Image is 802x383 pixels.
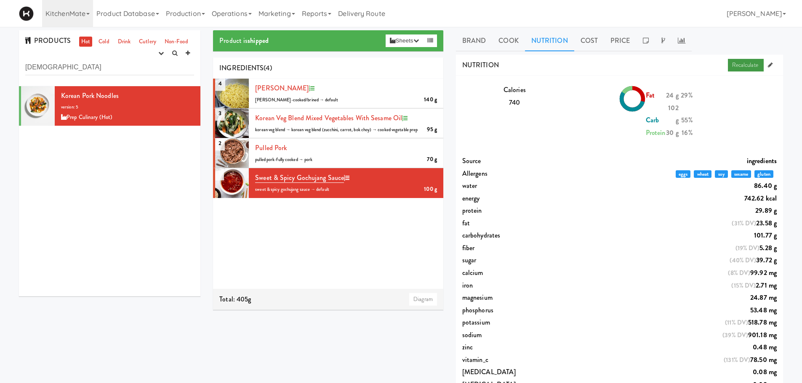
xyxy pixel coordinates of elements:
[137,37,158,47] a: Cutlery
[664,127,679,139] div: 30 g
[462,204,504,217] span: protein
[163,37,190,47] a: Non-Food
[409,293,437,306] a: Diagram
[215,166,224,180] span: 1
[731,281,756,290] span: (15% DV)
[462,60,499,70] span: NUTRITION
[213,168,443,198] li: 1Sweet & Spicy Gochujang Sauce100 gsweet & spicy gochujang sauce → default
[604,30,637,51] a: Price
[525,30,574,51] a: Nutrition
[424,95,437,105] div: 140 g
[427,124,437,135] div: 95 g
[748,317,777,327] span: 518.78 mg
[679,127,693,139] div: 16%
[456,30,493,51] a: Brand
[264,63,272,73] span: (4)
[462,354,504,366] span: vitamin_c
[255,143,287,153] a: Pulled Pork
[759,243,777,253] span: 5.28 g
[424,184,437,195] div: 100 g
[255,173,344,183] a: Sweet & Spicy Gochujang Sauce
[715,170,728,178] span: soy
[219,294,251,304] span: Total: 405g
[215,106,225,121] span: 3
[79,37,92,47] a: Hot
[753,342,777,352] span: 0.48 mg
[116,37,133,47] a: Drink
[462,329,504,341] span: sodium
[754,170,773,178] span: gluten
[96,37,111,47] a: Cold
[732,219,756,228] span: (31% DV)
[755,206,777,215] span: 29.89 g
[25,60,194,75] input: Search dishes
[25,36,71,45] span: PRODUCTS
[462,341,504,354] span: zinc
[213,138,443,168] li: 2Pulled Pork70 gpulled pork-fully cooked → pork
[462,180,504,192] span: water
[213,79,443,108] li: 4[PERSON_NAME]140 g[PERSON_NAME]-cooked/brined → default
[735,244,760,253] span: (19% DV)
[462,242,504,254] span: fiber
[664,102,679,127] div: 102 g
[462,304,504,317] span: phosphorus
[215,76,225,91] span: 4
[750,268,777,277] span: 99.92 mg
[756,218,777,228] span: 23.58 g
[462,291,504,304] span: magnesium
[694,170,711,178] span: wheat
[462,229,504,242] span: carbohydrates
[646,114,664,127] div: Carb
[744,193,777,203] span: 742.62 kcal
[427,154,437,165] div: 70 g
[728,269,750,277] span: (8% DV)
[462,316,504,329] span: potassium
[255,113,402,123] a: korean veg blend Mixed Vegetables with Sesame Oil
[61,104,78,110] span: version: 5
[255,156,312,163] span: pulled pork-fully cooked → pork
[725,318,748,327] span: (11% DV)
[679,114,693,127] div: 55%
[213,108,443,138] li: 3korean veg blend Mixed Vegetables with Sesame Oil95 gkorean veg blend → korean veg blend (zucchi...
[756,280,777,290] span: 2.71 mg
[730,256,756,265] span: (40% DV)
[753,367,777,377] span: 0.08 mg
[754,181,777,190] span: 86.40 g
[664,89,679,102] div: 24 g
[462,96,567,109] div: 740
[462,217,504,230] span: fat
[402,116,408,121] i: Recipe
[255,83,309,93] a: [PERSON_NAME]
[462,366,504,378] span: [MEDICAL_DATA]
[19,6,34,21] img: Micromart
[309,86,314,91] i: Recipe
[462,155,504,167] span: Source
[754,230,777,240] span: 101.77 g
[750,305,777,315] span: 53.48 mg
[462,192,504,205] span: energy
[61,91,119,100] span: Korean Pork Noodles
[61,112,194,123] div: Prep Culinary (Hot)
[462,267,504,279] span: calcium
[462,167,504,180] span: Allergens
[574,30,604,51] a: Cost
[462,84,567,96] div: Calories
[748,330,777,340] span: 901.18 mg
[646,127,664,139] div: Protein
[248,36,269,45] b: shipped
[255,186,329,193] span: sweet & spicy gochujang sauce → default
[646,89,664,102] div: Fat
[255,127,418,133] span: korean veg blend → korean veg blend (zucchini, carrot, bok choy) → cooked vegetable prep
[679,89,693,102] div: 29%
[219,36,269,45] span: Product is
[728,59,764,71] a: Recalculate
[344,175,349,181] i: Recipe
[215,136,225,151] span: 2
[747,155,777,167] span: ingredients
[722,331,748,340] span: (39% DV)
[750,355,777,365] span: 78.50 mg
[731,170,751,178] span: sesame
